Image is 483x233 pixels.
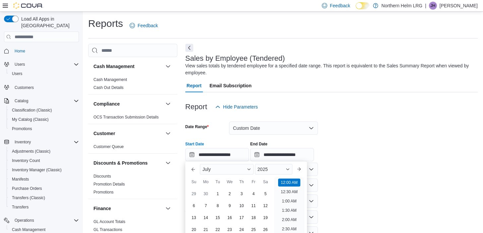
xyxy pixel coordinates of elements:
button: Purchase Orders [7,184,82,193]
p: Northern Helm LRG [382,2,423,10]
button: Operations [12,216,37,224]
div: Discounts & Promotions [88,172,177,199]
span: Email Subscription [210,79,252,92]
div: Th [236,177,247,187]
button: Catalog [12,97,31,105]
button: Compliance [93,101,163,107]
span: Feedback [138,22,158,29]
button: Custom Date [229,121,318,135]
a: Transfers (Classic) [9,194,48,202]
button: Cash Management [93,63,163,70]
span: Manifests [9,175,79,183]
h3: Customer [93,130,115,137]
div: Button. Open the month selector. July is currently selected. [200,164,254,175]
button: Open list of options [309,183,314,188]
span: Transfers (Classic) [12,195,45,200]
div: day-17 [236,212,247,223]
button: Users [12,60,28,68]
a: Inventory Count [9,157,43,165]
span: Inventory Manager (Classic) [12,167,62,173]
button: Promotions [7,124,82,133]
span: Inventory [12,138,79,146]
button: Operations [1,216,82,225]
button: Next [185,44,193,52]
div: We [224,177,235,187]
div: day-6 [189,200,199,211]
div: day-5 [260,189,271,199]
button: My Catalog (Classic) [7,115,82,124]
div: day-3 [236,189,247,199]
a: Customers [12,84,36,92]
span: Transfers (Classic) [9,194,79,202]
span: My Catalog (Classic) [12,117,49,122]
button: Transfers (Classic) [7,193,82,202]
div: day-16 [224,212,235,223]
a: Purchase Orders [9,185,45,193]
li: 2:30 AM [279,225,299,233]
li: 1:00 AM [279,197,299,205]
button: Open list of options [309,214,314,220]
p: | [425,2,426,10]
div: Mo [201,177,211,187]
div: Button. Open the year selector. 2025 is currently selected. [255,164,293,175]
a: Adjustments (Classic) [9,147,53,155]
div: Su [189,177,199,187]
a: Discounts [93,174,111,179]
span: Customer Queue [93,144,124,149]
div: day-14 [201,212,211,223]
button: Customer [93,130,163,137]
span: Inventory Manager (Classic) [9,166,79,174]
span: Inventory Count [9,157,79,165]
button: Previous Month [188,164,199,175]
div: Tu [212,177,223,187]
a: GL Account Totals [93,219,125,224]
label: Start Date [185,141,204,147]
button: Finance [93,205,163,212]
button: Manifests [7,175,82,184]
span: JH [431,2,436,10]
button: Finance [164,204,172,212]
h3: Compliance [93,101,120,107]
a: Feedback [127,19,160,32]
li: 12:30 AM [278,188,300,196]
button: Open list of options [309,167,314,172]
button: Compliance [164,100,172,108]
a: OCS Transaction Submission Details [93,115,159,119]
a: Promotion Details [93,182,125,187]
li: 2:00 AM [279,216,299,224]
span: Cash Management [12,227,45,232]
button: Inventory Manager (Classic) [7,165,82,175]
button: Hide Parameters [212,100,261,114]
a: Inventory Manager (Classic) [9,166,64,174]
a: Transfers [9,203,31,211]
button: Users [7,69,82,78]
h3: Discounts & Promotions [93,160,148,166]
p: [PERSON_NAME] [440,2,478,10]
span: Classification (Classic) [9,106,79,114]
h1: Reports [88,17,123,30]
div: Jordan Haynes [429,2,437,10]
a: Cash Management [93,77,127,82]
div: day-11 [248,200,259,211]
button: Classification (Classic) [7,106,82,115]
span: Load All Apps in [GEOGRAPHIC_DATA] [19,16,79,29]
div: day-1 [212,189,223,199]
input: Press the down key to enter a popover containing a calendar. Press the escape key to close the po... [185,148,249,161]
span: OCS Transaction Submission Details [93,115,159,120]
span: Inventory Count [12,158,40,163]
span: Users [9,70,79,78]
span: Users [15,62,25,67]
div: View sales totals by tendered employee for a specified date range. This report is equivalent to t... [185,62,474,76]
button: Inventory [1,137,82,147]
span: Operations [15,218,34,223]
label: Date Range [185,124,209,129]
button: Cash Management [164,62,172,70]
img: Cova [13,2,43,9]
span: Catalog [12,97,79,105]
button: Transfers [7,202,82,212]
button: Open list of options [309,198,314,204]
li: 1:30 AM [279,206,299,214]
a: Cash Out Details [93,85,124,90]
span: Promotions [9,125,79,133]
